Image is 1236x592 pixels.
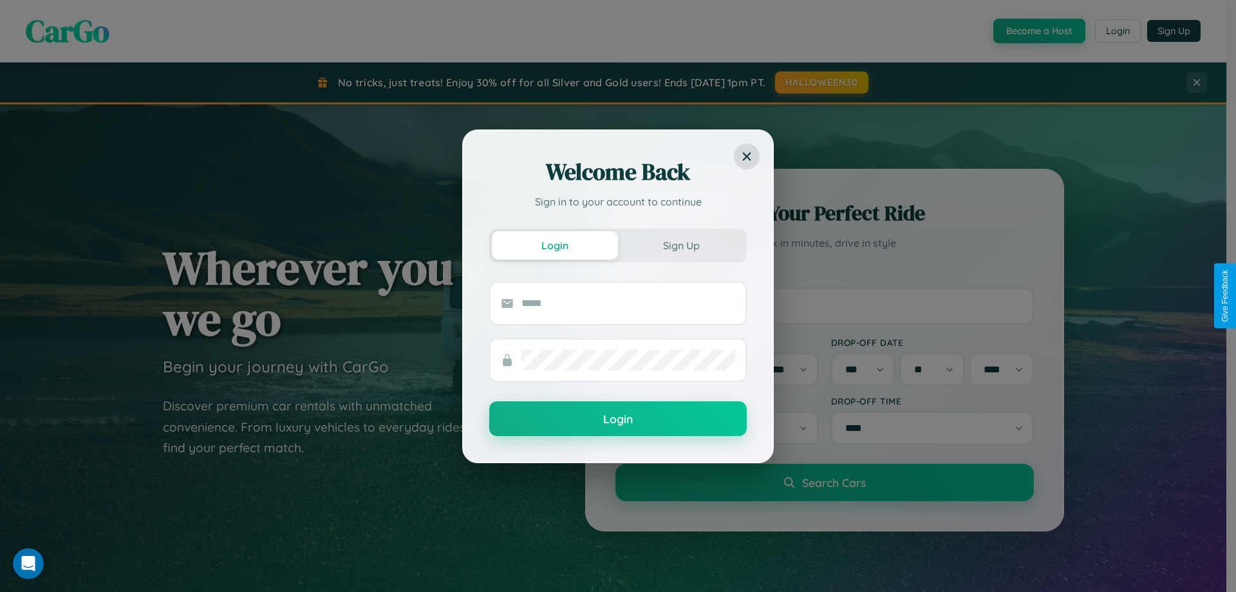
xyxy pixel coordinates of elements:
[618,231,744,260] button: Sign Up
[489,157,747,187] h2: Welcome Back
[1221,270,1230,322] div: Give Feedback
[13,548,44,579] iframe: Intercom live chat
[492,231,618,260] button: Login
[489,401,747,436] button: Login
[489,194,747,209] p: Sign in to your account to continue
